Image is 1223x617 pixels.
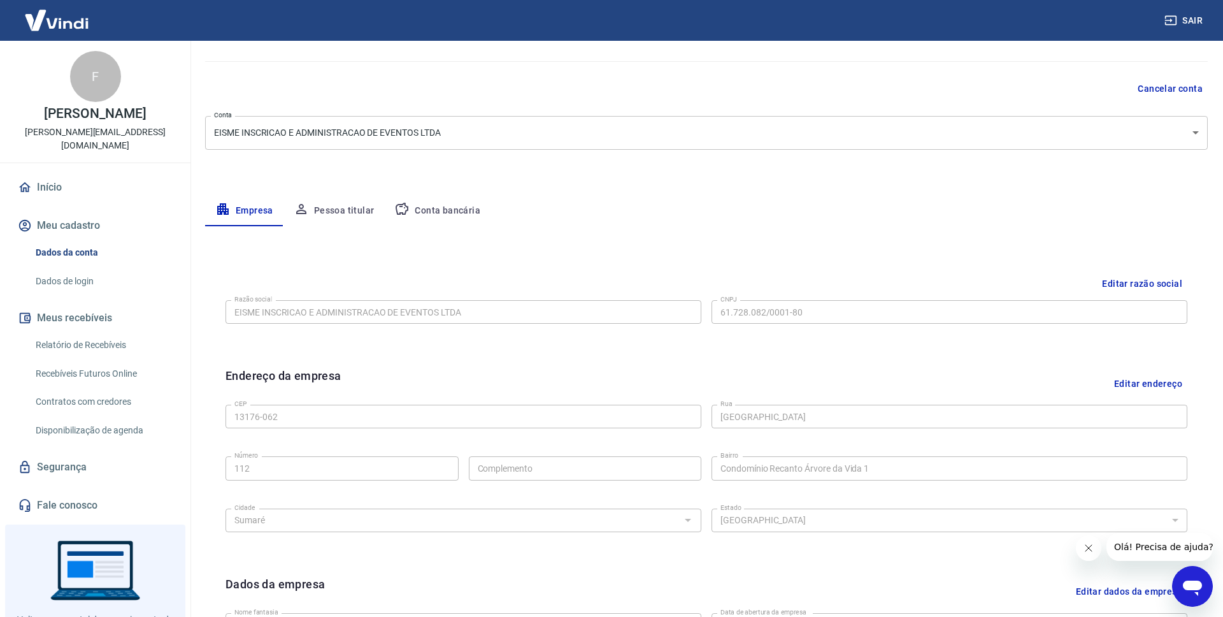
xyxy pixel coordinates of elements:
a: Relatório de Recebíveis [31,332,175,358]
label: Número [234,451,258,460]
div: F [70,51,121,102]
button: Meu cadastro [15,212,175,240]
div: EISME INSCRICAO E ADMINISTRACAO DE EVENTOS LTDA [205,116,1208,150]
p: [PERSON_NAME][EMAIL_ADDRESS][DOMAIN_NAME] [10,126,180,152]
a: Dados da conta [31,240,175,266]
button: Editar dados da empresa [1071,576,1187,608]
iframe: Mensagem da empresa [1106,533,1213,561]
label: Bairro [720,451,738,460]
a: Dados de login [31,268,175,294]
button: Pessoa titular [283,196,385,226]
span: Olá! Precisa de ajuda? [8,9,107,19]
a: Início [15,173,175,201]
label: Nome fantasia [234,607,278,617]
button: Editar razão social [1097,272,1187,296]
p: [PERSON_NAME] [44,107,146,120]
label: CEP [234,399,247,409]
a: Disponibilização de agenda [31,417,175,444]
button: Sair [1162,9,1208,33]
label: Rua [720,399,733,409]
button: Empresa [205,196,283,226]
input: Digite aqui algumas palavras para buscar a cidade [229,512,676,528]
h6: Endereço da empresa [225,367,341,400]
label: Cidade [234,503,255,512]
a: Fale conosco [15,491,175,519]
label: Conta [214,110,232,120]
label: Data de abertura da empresa [720,607,806,617]
img: Vindi [15,1,98,40]
iframe: Botão para abrir a janela de mensagens [1172,566,1213,607]
iframe: Fechar mensagem [1076,535,1101,561]
label: Estado [720,503,741,512]
a: Segurança [15,453,175,481]
button: Conta bancária [384,196,490,226]
label: Razão social [234,294,272,304]
button: Editar endereço [1109,367,1187,400]
a: Recebíveis Futuros Online [31,361,175,387]
button: Meus recebíveis [15,304,175,332]
h6: Dados da empresa [225,576,325,608]
label: CNPJ [720,294,737,304]
button: Cancelar conta [1133,77,1208,101]
a: Contratos com credores [31,389,175,415]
